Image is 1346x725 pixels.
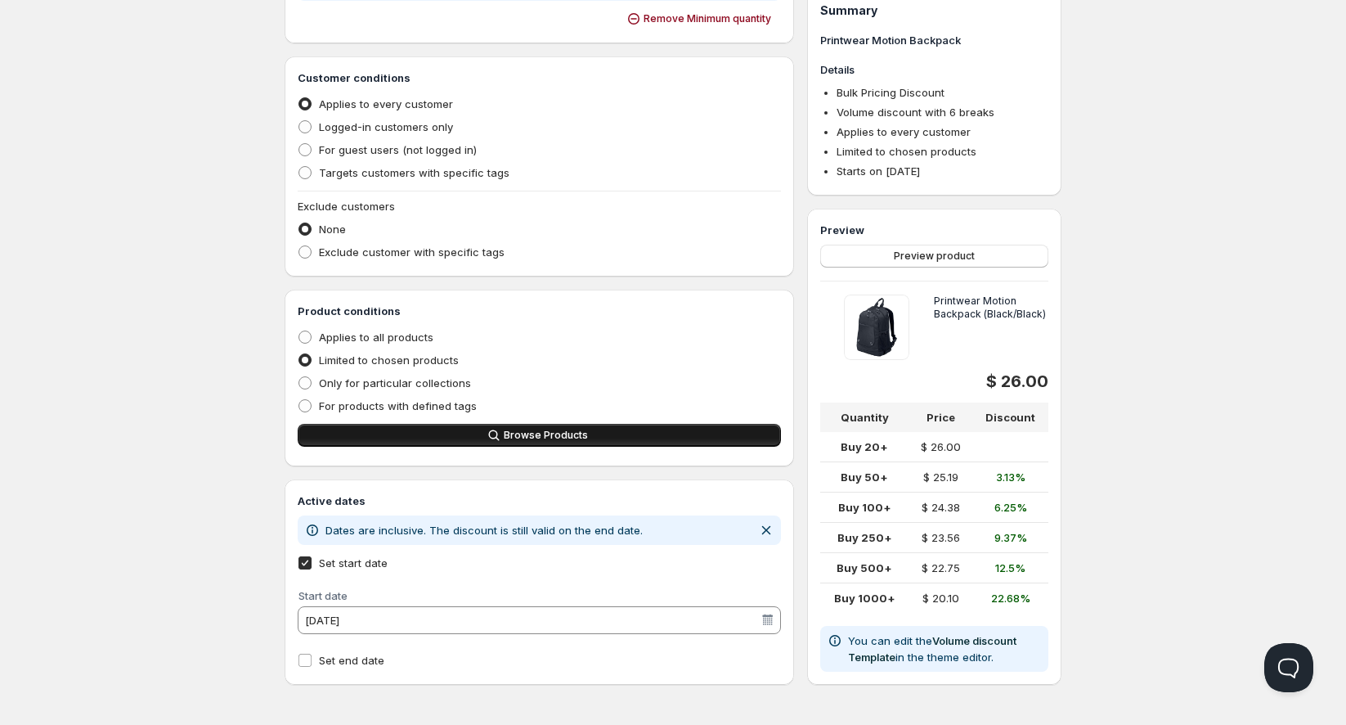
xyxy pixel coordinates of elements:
[755,519,778,542] button: Dismiss notification
[319,353,459,367] span: Limited to chosen products
[934,295,1048,360] h5: Printwear Motion Backpack (Black/Black)
[504,429,588,442] span: Browse Products
[909,493,973,523] td: $ 24.38
[837,164,920,178] span: Starts on [DATE]
[298,424,781,447] button: Browse Products
[820,373,1048,390] div: $ 26.00
[820,583,909,614] td: Buy 1000+
[319,97,453,110] span: Applies to every customer
[973,403,1048,432] th: Discount
[820,222,1048,238] h3: Preview
[909,432,973,462] td: $ 26.00
[298,589,348,602] label: Start date
[820,553,909,583] td: Buy 500+
[319,654,384,667] span: Set end date
[298,303,781,319] h3: Product conditions
[973,462,1048,493] td: 3.13%
[909,553,973,583] td: $ 22.75
[820,32,1048,48] h3: Printwear Motion Backpack
[319,245,505,259] span: Exclude customer with specific tags
[909,462,973,493] td: $ 25.19
[325,524,643,537] span: Dates are inclusive. The discount is still valid on the end date.
[621,7,781,30] button: Remove Minimum quantity
[319,143,477,156] span: For guest users (not logged in)
[298,70,781,86] h3: Customer conditions
[319,120,453,133] span: Logged-in customers only
[319,223,346,236] span: None
[820,245,1048,268] button: Preview product
[319,399,477,412] span: For products with defined tags
[298,200,395,213] span: Exclude customers
[319,331,433,344] span: Applies to all products
[909,583,973,614] td: $ 20.10
[973,583,1048,614] td: 22.68%
[848,634,1016,664] a: Volume discount Template
[837,145,976,158] span: Limited to chosen products
[909,523,973,553] td: $ 23.56
[319,556,388,570] span: Set start date
[837,125,971,138] span: Applies to every customer
[820,61,1048,78] h3: Details
[820,462,909,493] td: Buy 50+
[820,432,909,462] td: Buy 20+
[837,106,994,119] span: Volume discount with 6 breaks
[894,250,975,263] span: Preview product
[973,493,1048,523] td: 6.25%
[820,2,1048,19] h1: Summary
[844,295,909,360] img: Printwear Motion Backpack (Black/Black)
[319,166,509,179] span: Targets customers with specific tags
[973,523,1048,553] td: 9.37%
[837,86,944,99] span: Bulk Pricing Discount
[820,493,909,523] td: Buy 100+
[820,523,909,553] td: Buy 250+
[319,376,471,390] span: Only for particular collections
[298,493,781,509] h3: Active dates
[973,553,1048,583] td: 12.5%
[1264,643,1313,692] iframe: Help Scout Beacon - Open
[848,633,1042,665] p: You can edit the in the theme editor.
[909,403,973,432] th: Price
[644,12,771,25] span: Remove Minimum quantity
[820,403,909,432] th: Quantity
